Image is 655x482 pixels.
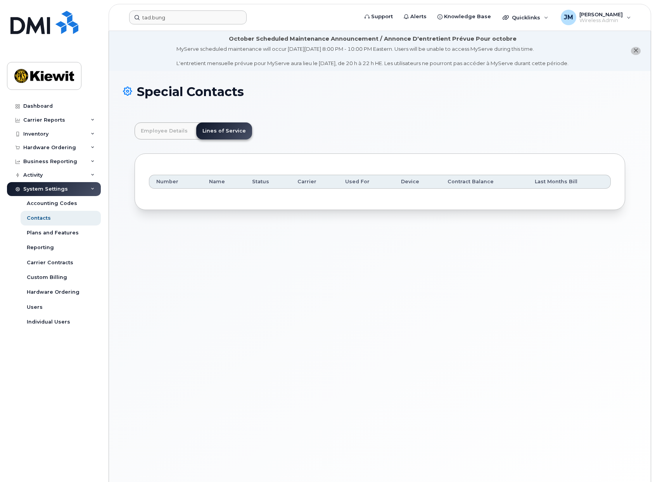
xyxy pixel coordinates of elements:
th: Status [245,175,290,189]
div: MyServe scheduled maintenance will occur [DATE][DATE] 8:00 PM - 10:00 PM Eastern. Users will be u... [176,45,569,67]
h1: Special Contacts [123,85,637,98]
a: Lines of Service [196,122,252,139]
th: Device [394,175,441,189]
th: Number [149,175,202,189]
th: Last Months Bill [528,175,611,189]
th: Name [202,175,245,189]
div: October Scheduled Maintenance Announcement / Annonce D'entretient Prévue Pour octobre [229,35,517,43]
a: Employee Details [135,122,194,139]
th: Carrier [290,175,338,189]
th: Contract Balance [441,175,528,189]
iframe: Messenger Launcher [621,448,649,476]
th: Used For [338,175,394,189]
button: close notification [631,47,641,55]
